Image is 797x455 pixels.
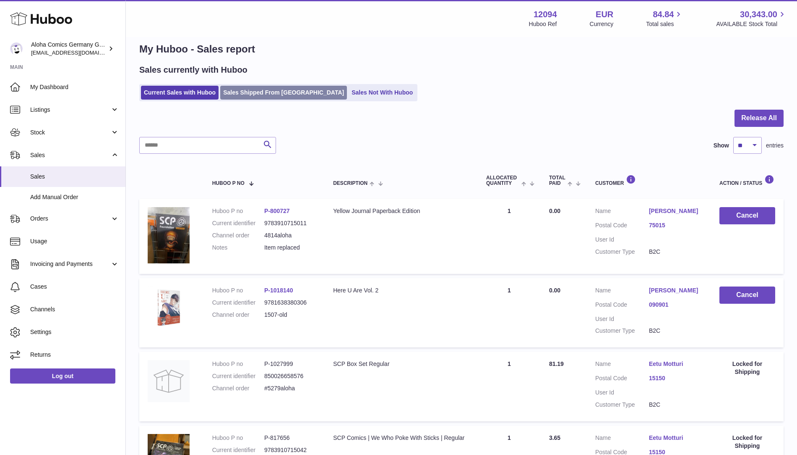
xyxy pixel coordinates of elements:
[30,151,110,159] span: Sales
[30,351,119,359] span: Returns
[10,42,23,55] img: comicsaloha@gmail.com
[719,287,775,304] button: Cancel
[264,311,316,319] dd: 1507-old
[141,86,219,100] a: Current Sales with Huboo
[264,299,316,307] dd: 9781638380306
[30,129,110,137] span: Stock
[549,434,560,441] span: 3.65
[649,207,703,215] a: [PERSON_NAME]
[31,41,107,57] div: Aloha Comics Germany GmbH
[766,142,784,150] span: entries
[212,231,264,239] dt: Channel order
[646,20,683,28] span: Total sales
[549,175,565,186] span: Total paid
[264,287,293,294] a: P-1018140
[596,9,613,20] strong: EUR
[529,20,557,28] div: Huboo Ref
[486,175,519,186] span: ALLOCATED Quantity
[595,389,649,397] dt: User Id
[595,401,649,409] dt: Customer Type
[212,181,245,186] span: Huboo P no
[264,434,316,442] dd: P-817656
[595,287,649,297] dt: Name
[734,110,784,127] button: Release All
[649,374,703,382] a: 15150
[212,372,264,380] dt: Current identifier
[595,207,649,217] dt: Name
[595,248,649,256] dt: Customer Type
[30,173,119,181] span: Sales
[148,360,190,402] img: no-photo.jpg
[148,287,190,329] img: 1730641341.jpeg
[719,360,775,376] div: Locked for Shipping
[649,287,703,295] a: [PERSON_NAME]
[719,207,775,224] button: Cancel
[264,446,316,454] dd: 9783910715042
[649,434,703,442] a: Eetu Motturi
[595,175,703,186] div: Customer
[649,301,703,309] a: 090901
[30,260,110,268] span: Invoicing and Payments
[264,372,316,380] dd: 850026658576
[333,287,469,295] div: Here U Are Vol. 2
[212,207,264,215] dt: Huboo P no
[333,360,469,368] div: SCP Box Set Regular
[10,368,115,384] a: Log out
[30,106,110,114] span: Listings
[264,244,316,252] p: Item replaced
[264,360,316,368] dd: P-1027999
[30,237,119,245] span: Usage
[649,221,703,229] a: 75015
[653,9,674,20] span: 84.84
[714,142,729,150] label: Show
[212,360,264,368] dt: Huboo P no
[30,328,119,336] span: Settings
[549,287,560,294] span: 0.00
[649,360,703,368] a: Eetu Motturi
[212,219,264,227] dt: Current identifier
[212,299,264,307] dt: Current identifier
[595,374,649,384] dt: Postal Code
[740,9,777,20] span: 30,343.00
[478,352,541,421] td: 1
[212,384,264,392] dt: Channel order
[139,42,784,56] h1: My Huboo - Sales report
[30,193,119,201] span: Add Manual Order
[595,221,649,231] dt: Postal Code
[212,287,264,295] dt: Huboo P no
[333,181,367,186] span: Description
[646,9,683,28] a: 84.84 Total sales
[212,311,264,319] dt: Channel order
[719,434,775,450] div: Locked for Shipping
[30,83,119,91] span: My Dashboard
[212,244,264,252] dt: Notes
[30,305,119,313] span: Channels
[139,64,247,76] h2: Sales currently with Huboo
[220,86,347,100] a: Sales Shipped From [GEOGRAPHIC_DATA]
[595,301,649,311] dt: Postal Code
[534,9,557,20] strong: 12094
[590,20,614,28] div: Currency
[549,360,564,367] span: 81.19
[595,315,649,323] dt: User Id
[264,231,316,239] dd: 4814aloha
[478,199,541,274] td: 1
[549,208,560,214] span: 0.00
[148,207,190,263] img: 1686998573.jpg
[30,283,119,291] span: Cases
[264,208,290,214] a: P-800727
[595,327,649,335] dt: Customer Type
[595,360,649,370] dt: Name
[719,175,775,186] div: Action / Status
[716,20,787,28] span: AVAILABLE Stock Total
[212,434,264,442] dt: Huboo P no
[333,434,469,442] div: SCP Comics | We Who Poke With Sticks | Regular
[264,384,316,392] dd: #5279aloha
[264,219,316,227] dd: 9783910715011
[649,248,703,256] dd: B2C
[595,434,649,444] dt: Name
[349,86,416,100] a: Sales Not With Huboo
[649,401,703,409] dd: B2C
[333,207,469,215] div: Yellow Journal Paperback Edition
[595,236,649,244] dt: User Id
